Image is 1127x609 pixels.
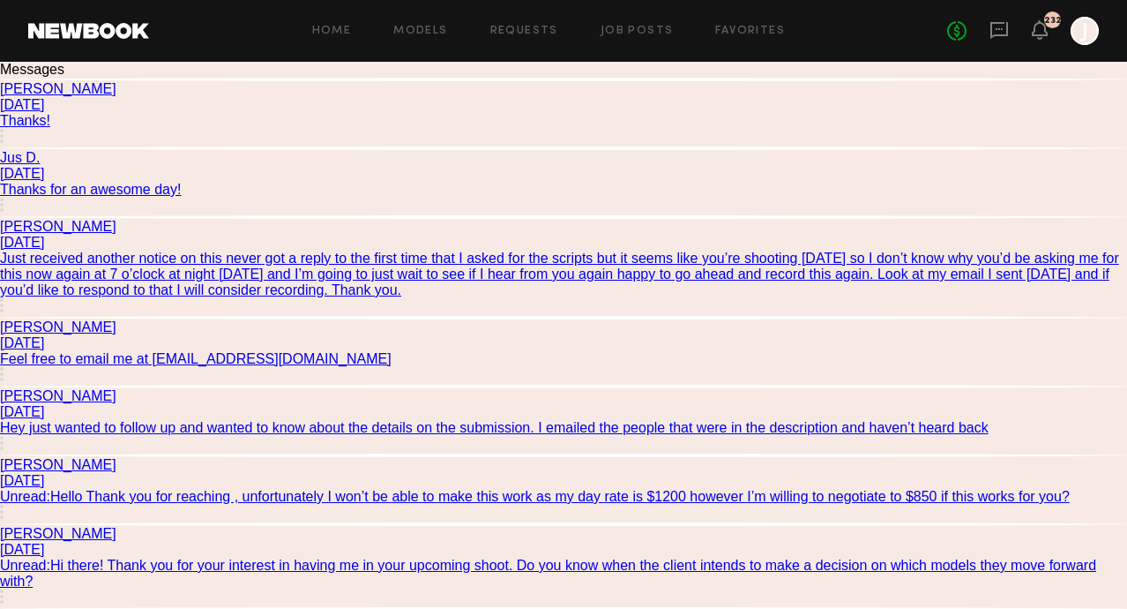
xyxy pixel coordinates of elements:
a: Models [393,26,447,37]
a: J [1071,17,1099,45]
a: Favorites [715,26,785,37]
div: 232 [1044,16,1062,26]
a: Job Posts [601,26,674,37]
a: Requests [490,26,558,37]
a: Home [312,26,352,37]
